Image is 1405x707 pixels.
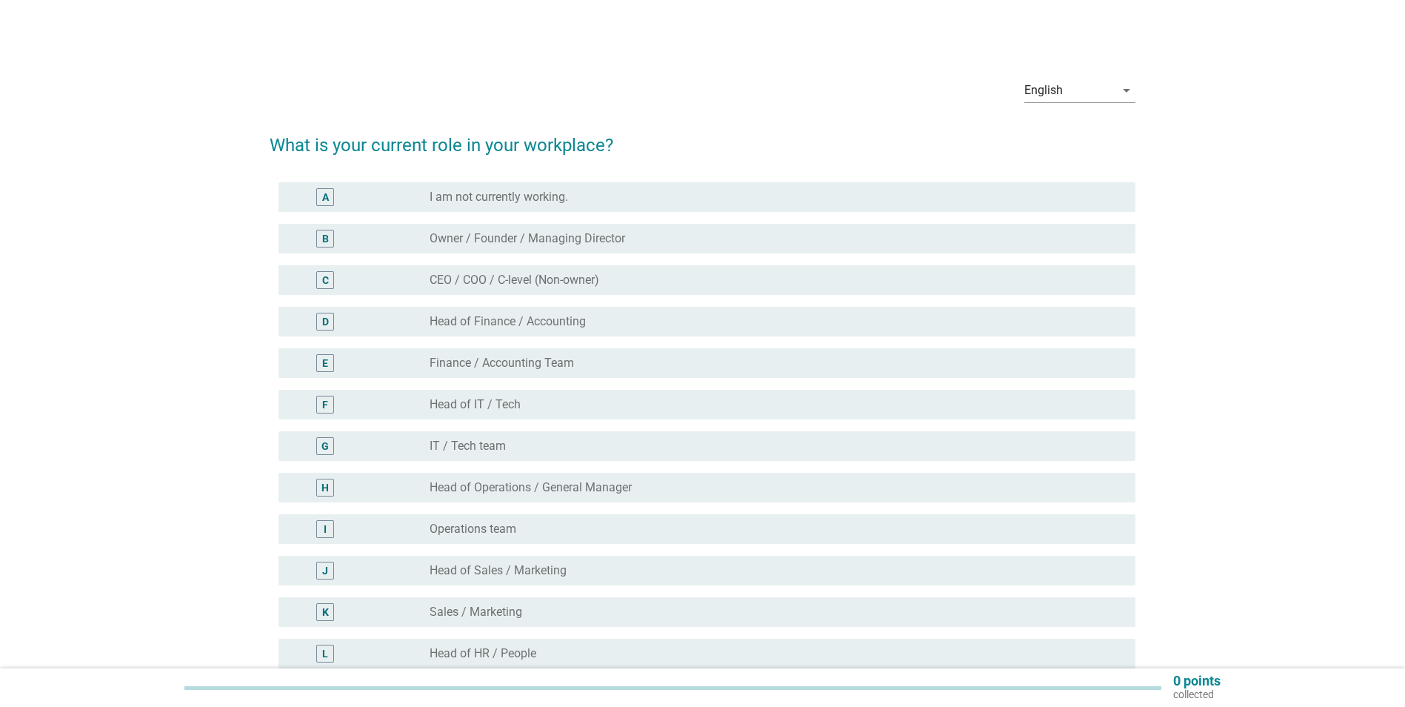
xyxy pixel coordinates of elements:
[1173,688,1221,701] p: collected
[1024,84,1063,97] div: English
[322,397,328,413] div: F
[430,190,568,205] label: I am not currently working.
[1118,82,1135,99] i: arrow_drop_down
[270,117,1135,159] h2: What is your current role in your workplace?
[430,356,574,371] label: Finance / Accounting Team
[430,397,521,412] label: Head of IT / Tech
[430,314,586,329] label: Head of Finance / Accounting
[430,273,599,288] label: CEO / COO / C-level (Non-owner)
[322,190,329,205] div: A
[324,522,327,537] div: I
[430,231,625,246] label: Owner / Founder / Managing Director
[430,522,516,537] label: Operations team
[321,439,329,454] div: G
[321,480,329,496] div: H
[430,605,522,620] label: Sales / Marketing
[430,480,632,495] label: Head of Operations / General Manager
[430,563,567,578] label: Head of Sales / Marketing
[322,273,329,288] div: C
[322,231,329,247] div: B
[322,356,328,371] div: E
[1173,674,1221,688] p: 0 points
[430,439,506,454] label: IT / Tech team
[430,646,536,661] label: Head of HR / People
[322,563,328,579] div: J
[322,605,329,620] div: K
[322,646,328,662] div: L
[322,314,329,330] div: D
